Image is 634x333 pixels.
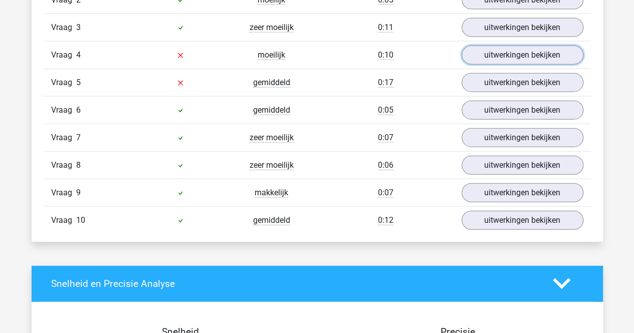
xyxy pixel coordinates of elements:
[76,50,81,60] span: 4
[76,105,81,115] span: 6
[378,133,393,143] span: 0:07
[76,133,81,142] span: 7
[462,128,583,147] a: uitwerkingen bekijken
[255,188,288,198] span: makkelijk
[51,22,76,34] span: Vraag
[462,183,583,202] a: uitwerkingen bekijken
[378,215,393,225] span: 0:12
[462,101,583,120] a: uitwerkingen bekijken
[462,73,583,92] a: uitwerkingen bekijken
[250,133,294,143] span: zeer moeilijk
[76,160,81,170] span: 8
[378,188,393,198] span: 0:07
[378,50,393,60] span: 0:10
[378,23,393,33] span: 0:11
[76,188,81,197] span: 9
[51,187,76,199] span: Vraag
[76,23,81,32] span: 3
[258,50,285,60] span: moeilijk
[462,46,583,65] a: uitwerkingen bekijken
[51,278,538,289] h4: Snelheid en Precisie Analyse
[51,104,76,116] span: Vraag
[51,132,76,144] span: Vraag
[76,78,81,87] span: 5
[378,160,393,170] span: 0:06
[51,49,76,61] span: Vraag
[378,78,393,88] span: 0:17
[51,77,76,89] span: Vraag
[462,211,583,230] a: uitwerkingen bekijken
[51,214,76,226] span: Vraag
[253,105,290,115] span: gemiddeld
[462,156,583,175] a: uitwerkingen bekijken
[378,105,393,115] span: 0:05
[250,23,294,33] span: zeer moeilijk
[51,159,76,171] span: Vraag
[253,78,290,88] span: gemiddeld
[76,215,85,225] span: 10
[253,215,290,225] span: gemiddeld
[250,160,294,170] span: zeer moeilijk
[462,18,583,37] a: uitwerkingen bekijken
